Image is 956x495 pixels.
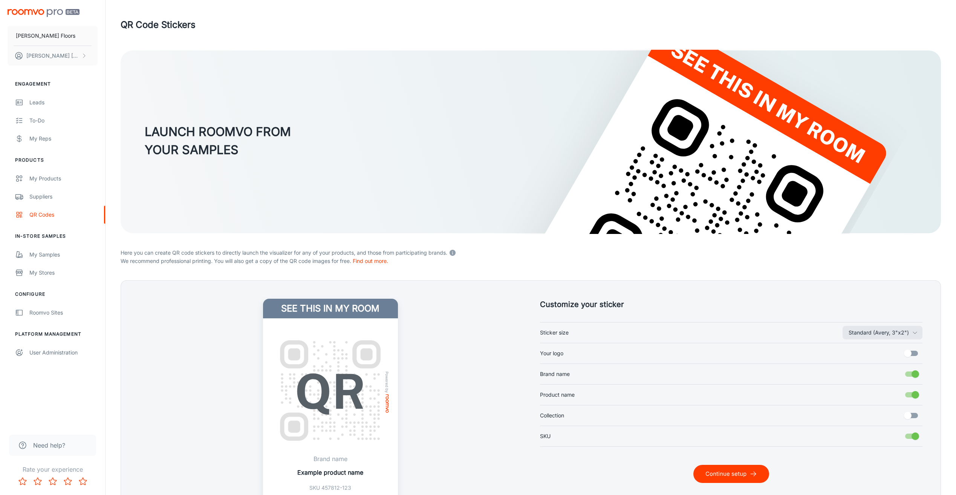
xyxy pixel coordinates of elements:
[297,468,363,477] p: Example product name
[33,441,65,450] span: Need help?
[29,192,98,201] div: Suppliers
[29,251,98,259] div: My Samples
[540,391,575,399] span: Product name
[26,52,80,60] p: [PERSON_NAME] [PERSON_NAME]
[843,326,922,339] button: Sticker size
[29,174,98,183] div: My Products
[121,18,196,32] h1: QR Code Stickers
[540,432,551,440] span: SKU
[29,98,98,107] div: Leads
[540,411,564,420] span: Collection
[540,299,923,310] h5: Customize your sticker
[145,123,291,159] h3: LAUNCH ROOMVO FROM YOUR SAMPLES
[29,211,98,219] div: QR Codes
[121,247,941,257] p: Here you can create QR code stickers to directly launch the visualizer for any of your products, ...
[297,484,363,492] p: SKU 457812-123
[60,474,75,489] button: Rate 4 star
[75,474,90,489] button: Rate 5 star
[6,465,99,474] p: Rate your experience
[540,370,570,378] span: Brand name
[30,474,45,489] button: Rate 2 star
[45,474,60,489] button: Rate 3 star
[29,309,98,317] div: Roomvo Sites
[540,328,569,337] span: Sticker size
[29,134,98,143] div: My Reps
[29,348,98,357] div: User Administration
[272,332,389,449] img: QR Code Example
[15,474,30,489] button: Rate 1 star
[8,26,98,46] button: [PERSON_NAME] Floors
[353,258,388,264] a: Find out more.
[385,394,389,413] img: roomvo
[383,371,391,393] span: Powered by
[540,349,563,357] span: Your logo
[693,465,769,483] button: Continue setup
[297,454,363,463] p: Brand name
[29,116,98,125] div: To-do
[8,9,80,17] img: Roomvo PRO Beta
[263,299,398,318] h4: See this in my room
[16,32,75,40] p: [PERSON_NAME] Floors
[8,46,98,66] button: [PERSON_NAME] [PERSON_NAME]
[29,269,98,277] div: My Stores
[121,257,941,265] p: We recommend professional printing. You will also get a copy of the QR code images for free.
